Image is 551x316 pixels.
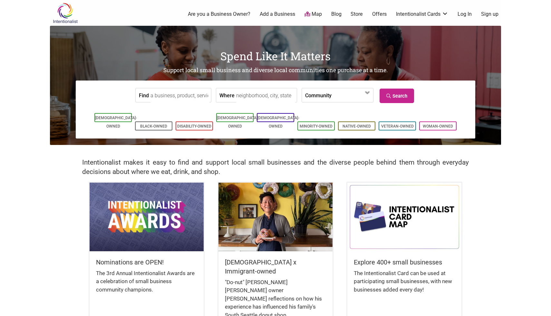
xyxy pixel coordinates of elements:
a: Intentionalist Cards [396,11,448,18]
label: Where [219,88,235,102]
img: Intentionalist Card Map [347,183,461,251]
a: Map [304,11,322,18]
h2: Intentionalist makes it easy to find and support local small businesses and the diverse people be... [82,158,469,177]
a: [DEMOGRAPHIC_DATA]-Owned [217,116,259,129]
a: Woman-Owned [423,124,453,129]
label: Find [139,88,149,102]
h1: Spend Like It Matters [50,48,501,64]
a: Minority-Owned [300,124,333,129]
a: Log In [458,11,472,18]
a: Blog [331,11,342,18]
a: Veteran-Owned [381,124,414,129]
img: Intentionalist [50,3,81,24]
a: Search [380,89,414,103]
a: Native-Owned [343,124,371,129]
a: Black-Owned [140,124,167,129]
a: Are you a Business Owner? [188,11,250,18]
div: The 3rd Annual Intentionalist Awards are a celebration of small business community champions. [96,269,197,301]
img: Intentionalist Awards [90,183,204,251]
a: Add a Business [260,11,295,18]
h5: [DEMOGRAPHIC_DATA] x Immigrant-owned [225,258,326,276]
input: neighborhood, city, state [236,88,295,103]
h2: Support local small business and diverse local communities one purchase at a time. [50,66,501,74]
a: Sign up [481,11,498,18]
input: a business, product, service [150,88,209,103]
img: King Donuts - Hong Chhuor [218,183,333,251]
a: [DEMOGRAPHIC_DATA]-Owned [257,116,299,129]
h5: Explore 400+ small businesses [354,258,455,267]
a: Store [351,11,363,18]
a: Offers [372,11,387,18]
label: Community [305,88,332,102]
div: The Intentionalist Card can be used at participating small businesses, with new businesses added ... [354,269,455,301]
a: Disability-Owned [177,124,211,129]
h5: Nominations are OPEN! [96,258,197,267]
a: [DEMOGRAPHIC_DATA]-Owned [95,116,137,129]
